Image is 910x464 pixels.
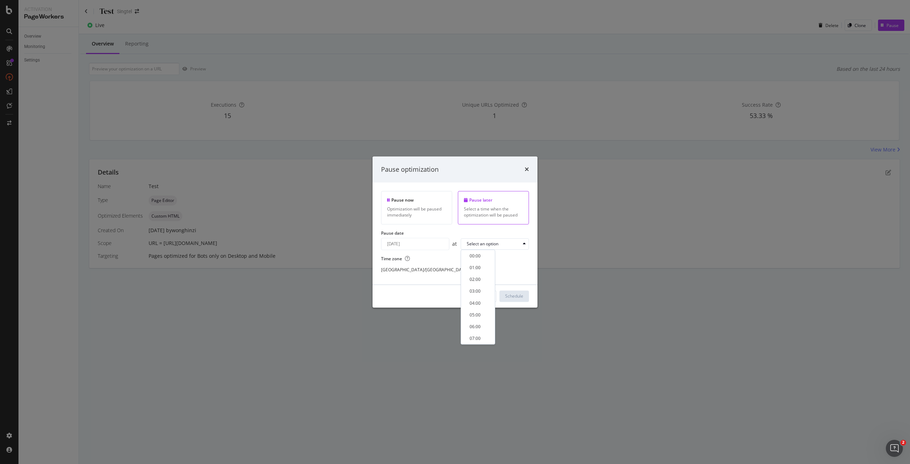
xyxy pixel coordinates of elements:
div: 05:00 [470,312,481,318]
div: 03:00 [470,288,481,294]
div: [GEOGRAPHIC_DATA]/[GEOGRAPHIC_DATA] [381,267,469,273]
div: 00:00 [470,253,481,259]
label: Time zone [381,256,529,262]
div: Pause later [464,197,523,203]
div: Select a time when the optimization will be paused [464,206,523,218]
div: 06:00 [470,324,481,330]
div: at [449,240,461,247]
div: 02:00 [470,276,481,282]
div: 07:00 [470,335,481,341]
input: Select a date [381,238,449,250]
label: Pause date [381,230,529,236]
div: 04:00 [470,300,481,306]
div: Pause optimization [381,165,439,174]
div: 01:00 [470,265,481,271]
div: Optimization will be paused immediately [387,206,446,218]
iframe: Intercom live chat [886,440,903,457]
button: Schedule [499,290,529,302]
span: 2 [900,440,906,446]
div: times [525,165,529,174]
div: modal [373,156,537,308]
div: Schedule [505,293,523,299]
button: Select an option [461,238,529,250]
div: Select an option [467,242,498,246]
div: Pause now [387,197,446,203]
